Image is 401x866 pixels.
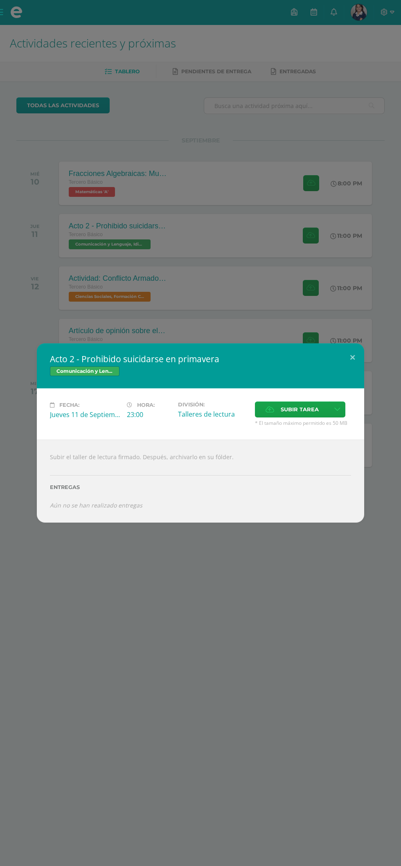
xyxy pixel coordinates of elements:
div: Talleres de lectura [178,410,248,419]
span: Subir tarea [281,402,319,417]
span: Fecha: [59,402,79,408]
button: Close (Esc) [341,343,364,371]
span: Comunicación y Lenguaje, Idioma Español [50,366,119,376]
span: * El tamaño máximo permitido es 50 MB [255,419,351,426]
div: 23:00 [127,410,171,419]
i: Aún no se han realizado entregas [50,501,142,509]
div: Subir el taller de lectura firmado. Después, archivarlo en su fólder. [37,440,364,522]
label: Entregas [50,484,351,490]
div: Jueves 11 de Septiembre [50,410,120,419]
label: División: [178,401,248,408]
span: Hora: [137,402,155,408]
h2: Acto 2 - Prohibido suicidarse en primavera [50,353,351,365]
